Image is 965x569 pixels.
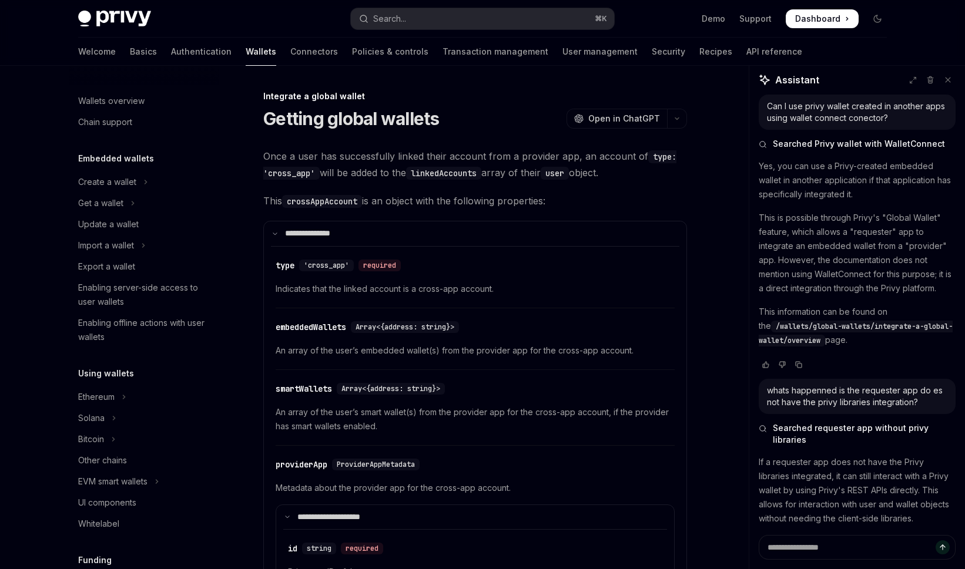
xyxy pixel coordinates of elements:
[759,305,956,347] p: This information can be found on the page.
[69,277,219,312] a: Enabling server-side access to user wallets
[78,517,119,531] div: Whitelabel
[443,38,548,66] a: Transaction management
[759,211,956,295] p: This is possible through Privy's "Global Wallet" feature, which allows a "requester" app to integ...
[351,8,614,29] button: Open search
[276,405,675,433] span: An array of the user’s smart wallet(s) from the provider app for the cross-app account, if the pr...
[78,175,136,189] div: Create a wallet
[69,471,219,492] button: Toggle EVM smart wallets section
[263,90,687,102] div: Integrate a global wallet
[78,316,212,344] div: Enabling offline actions with user wallets
[276,481,675,495] span: Metadata about the provider app for the cross-app account.
[773,138,945,150] span: Searched Privy wallet with WalletConnect
[78,196,123,210] div: Get a wallet
[702,13,725,25] a: Demo
[69,256,219,277] a: Export a wallet
[759,159,956,201] p: Yes, you can use a Privy-created embedded wallet in another application if that application has s...
[775,73,819,87] span: Assistant
[69,235,219,256] button: Toggle Import a wallet section
[78,11,151,27] img: dark logo
[69,193,219,214] button: Toggle Get a wallet section
[358,260,401,271] div: required
[936,540,950,554] button: Send message
[78,94,145,108] div: Wallets overview
[759,359,773,371] button: Vote that response was good
[868,9,887,28] button: Toggle dark mode
[567,109,667,129] button: Open in ChatGPT
[78,553,112,567] h5: Funding
[69,112,219,133] a: Chain support
[304,261,349,270] span: 'cross_app'
[130,38,157,66] a: Basics
[792,359,806,371] button: Copy chat response
[373,12,406,26] div: Search...
[406,167,481,180] code: linkedAccounts
[78,366,134,381] h5: Using wallets
[246,38,276,66] a: Wallets
[78,496,136,510] div: UI components
[541,167,569,180] code: user
[276,459,327,470] div: providerApp
[759,422,956,446] button: Searched requester app without privy libraries
[588,113,660,124] span: Open in ChatGPT
[759,455,956,526] p: If a requester app does not have the Privy libraries integrated, it can still interact with a Pri...
[69,171,219,193] button: Toggle Create a wallet section
[69,312,219,348] a: Enabling offline actions with user wallets
[78,151,154,166] h5: Embedded wallets
[69,90,219,112] a: Wallets overview
[282,195,362,208] code: crossAppAccount
[746,38,802,66] a: API reference
[699,38,732,66] a: Recipes
[595,14,607,23] span: ⌘ K
[69,513,219,534] a: Whitelabel
[263,193,687,209] span: This is an object with the following properties:
[78,115,132,129] div: Chain support
[78,38,116,66] a: Welcome
[78,474,148,489] div: EVM smart wallets
[767,385,947,408] div: whats happenned is the requester app do es not have the privy libraries integration?
[69,429,219,450] button: Toggle Bitcoin section
[276,383,332,395] div: smartWallets
[78,217,139,231] div: Update a wallet
[356,322,454,332] span: Array<{address: string}>
[69,450,219,471] a: Other chains
[739,13,772,25] a: Support
[759,138,956,150] button: Searched Privy wallet with WalletConnect
[795,13,840,25] span: Dashboard
[263,108,440,129] h1: Getting global wallets
[652,38,685,66] a: Security
[69,386,219,408] button: Toggle Ethereum section
[759,535,956,560] textarea: Ask a question...
[767,100,947,124] div: Can I use privy wallet created in another apps using wallet connect conector?
[78,453,127,467] div: Other chains
[78,238,134,252] div: Import a wallet
[78,260,135,274] div: Export a wallet
[775,359,789,371] button: Vote that response was not good
[341,384,440,393] span: Array<{address: string}>
[759,322,953,345] span: /wallets/global-wallets/integrate-a-global-wallet/overview
[78,390,115,404] div: Ethereum
[69,214,219,235] a: Update a wallet
[276,344,675,358] span: An array of the user’s embedded wallet(s) from the provider app for the cross-app account.
[78,432,104,446] div: Bitcoin
[562,38,638,66] a: User management
[276,260,294,271] div: type
[69,492,219,513] a: UI components
[786,9,859,28] a: Dashboard
[78,281,212,309] div: Enabling server-side access to user wallets
[263,148,687,181] span: Once a user has successfully linked their account from a provider app, an account of will be adde...
[276,321,346,333] div: embeddedWallets
[290,38,338,66] a: Connectors
[276,282,675,296] span: Indicates that the linked account is a cross-app account.
[352,38,428,66] a: Policies & controls
[69,408,219,429] button: Toggle Solana section
[78,411,105,425] div: Solana
[171,38,232,66] a: Authentication
[337,460,415,469] span: ProviderAppMetadata
[773,422,956,446] span: Searched requester app without privy libraries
